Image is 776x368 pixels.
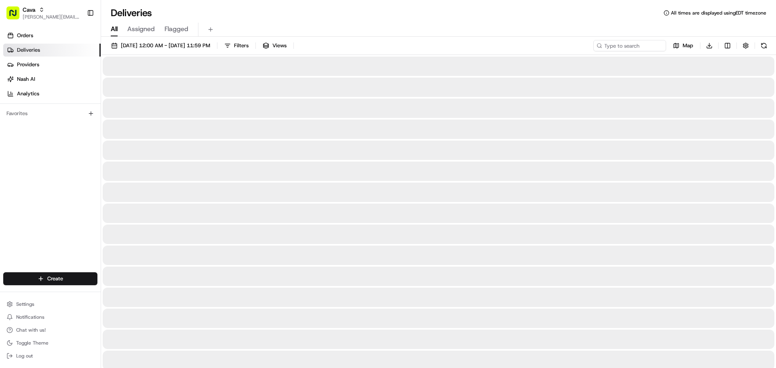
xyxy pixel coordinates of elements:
a: Orders [3,29,101,42]
span: Map [683,42,693,49]
span: Providers [17,61,39,68]
span: Nash AI [17,76,35,83]
button: Cava[PERSON_NAME][EMAIL_ADDRESS][PERSON_NAME][DOMAIN_NAME] [3,3,84,23]
button: Cava [23,6,36,14]
span: Flagged [164,24,188,34]
a: Deliveries [3,44,101,57]
button: Filters [221,40,252,51]
span: Assigned [127,24,155,34]
span: [DATE] 12:00 AM - [DATE] 11:59 PM [121,42,210,49]
button: Refresh [758,40,770,51]
button: Chat with us! [3,324,97,336]
h1: Deliveries [111,6,152,19]
a: Nash AI [3,73,101,86]
button: Create [3,272,97,285]
button: [DATE] 12:00 AM - [DATE] 11:59 PM [108,40,214,51]
button: Log out [3,350,97,362]
span: Filters [234,42,249,49]
span: All [111,24,118,34]
span: Create [47,275,63,282]
span: Log out [16,353,33,359]
input: Type to search [593,40,666,51]
div: Favorites [3,107,97,120]
span: Orders [17,32,33,39]
span: Views [272,42,287,49]
a: Analytics [3,87,101,100]
button: [PERSON_NAME][EMAIL_ADDRESS][PERSON_NAME][DOMAIN_NAME] [23,14,80,20]
span: Settings [16,301,34,307]
button: Settings [3,299,97,310]
button: Views [259,40,290,51]
button: Map [669,40,697,51]
button: Notifications [3,311,97,323]
span: Chat with us! [16,327,46,333]
span: All times are displayed using EDT timezone [671,10,766,16]
span: Deliveries [17,46,40,54]
span: Notifications [16,314,44,320]
span: Toggle Theme [16,340,48,346]
span: Analytics [17,90,39,97]
a: Providers [3,58,101,71]
button: Toggle Theme [3,337,97,349]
